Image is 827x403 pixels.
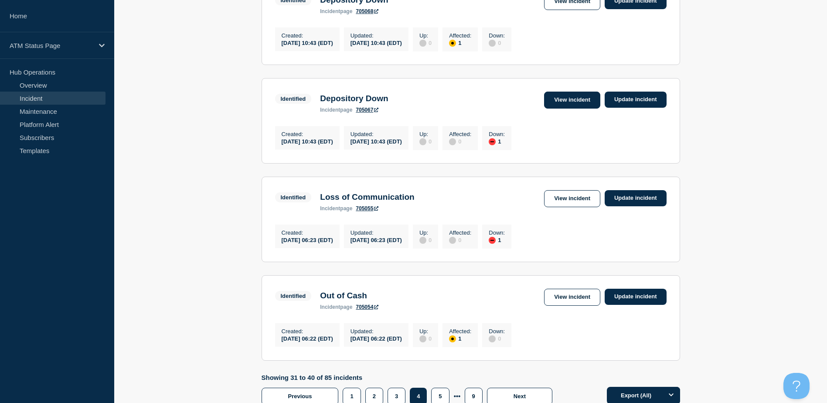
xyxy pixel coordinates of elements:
[449,137,471,145] div: 0
[10,42,93,49] p: ATM Status Page
[419,229,432,236] p: Up :
[282,32,333,39] p: Created :
[419,236,432,244] div: 0
[262,374,557,381] p: Showing 31 to 40 of 85 incidents
[544,190,600,207] a: View incident
[449,32,471,39] p: Affected :
[449,138,456,145] div: disabled
[419,335,432,342] div: 0
[320,192,414,202] h3: Loss of Communication
[419,335,426,342] div: disabled
[419,138,426,145] div: disabled
[320,107,340,113] span: incident
[544,289,600,306] a: View incident
[419,39,432,47] div: 0
[605,190,667,206] a: Update incident
[489,39,505,47] div: 0
[282,137,333,145] div: [DATE] 10:43 (EDT)
[356,304,378,310] a: 705054
[275,94,312,104] span: Identified
[449,131,471,137] p: Affected :
[489,236,505,244] div: 1
[449,236,471,244] div: 0
[275,291,312,301] span: Identified
[419,40,426,47] div: disabled
[351,328,402,335] p: Updated :
[282,236,333,243] div: [DATE] 06:23 (EDT)
[449,237,456,244] div: disabled
[489,131,505,137] p: Down :
[419,328,432,335] p: Up :
[514,393,526,400] span: Next
[351,131,402,137] p: Updated :
[605,92,667,108] a: Update incident
[419,131,432,137] p: Up :
[320,304,340,310] span: incident
[351,39,402,46] div: [DATE] 10:43 (EDT)
[489,40,496,47] div: disabled
[275,192,312,202] span: Identified
[282,328,333,335] p: Created :
[489,335,505,342] div: 0
[320,304,352,310] p: page
[351,137,402,145] div: [DATE] 10:43 (EDT)
[489,328,505,335] p: Down :
[351,229,402,236] p: Updated :
[282,131,333,137] p: Created :
[449,335,471,342] div: 1
[419,237,426,244] div: disabled
[320,8,340,14] span: incident
[449,335,456,342] div: affected
[419,32,432,39] p: Up :
[449,40,456,47] div: affected
[489,237,496,244] div: down
[783,373,810,399] iframe: Help Scout Beacon - Open
[605,289,667,305] a: Update incident
[489,138,496,145] div: down
[489,335,496,342] div: disabled
[282,229,333,236] p: Created :
[320,8,352,14] p: page
[282,335,333,342] div: [DATE] 06:22 (EDT)
[320,205,340,212] span: incident
[320,205,352,212] p: page
[449,39,471,47] div: 1
[320,94,388,103] h3: Depository Down
[449,328,471,335] p: Affected :
[489,32,505,39] p: Down :
[489,137,505,145] div: 1
[356,205,378,212] a: 705055
[351,32,402,39] p: Updated :
[282,39,333,46] div: [DATE] 10:43 (EDT)
[419,137,432,145] div: 0
[356,107,378,113] a: 705067
[288,393,312,400] span: Previous
[489,229,505,236] p: Down :
[449,229,471,236] p: Affected :
[544,92,600,109] a: View incident
[351,335,402,342] div: [DATE] 06:22 (EDT)
[320,107,352,113] p: page
[320,291,378,301] h3: Out of Cash
[356,8,378,14] a: 705068
[351,236,402,243] div: [DATE] 06:23 (EDT)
